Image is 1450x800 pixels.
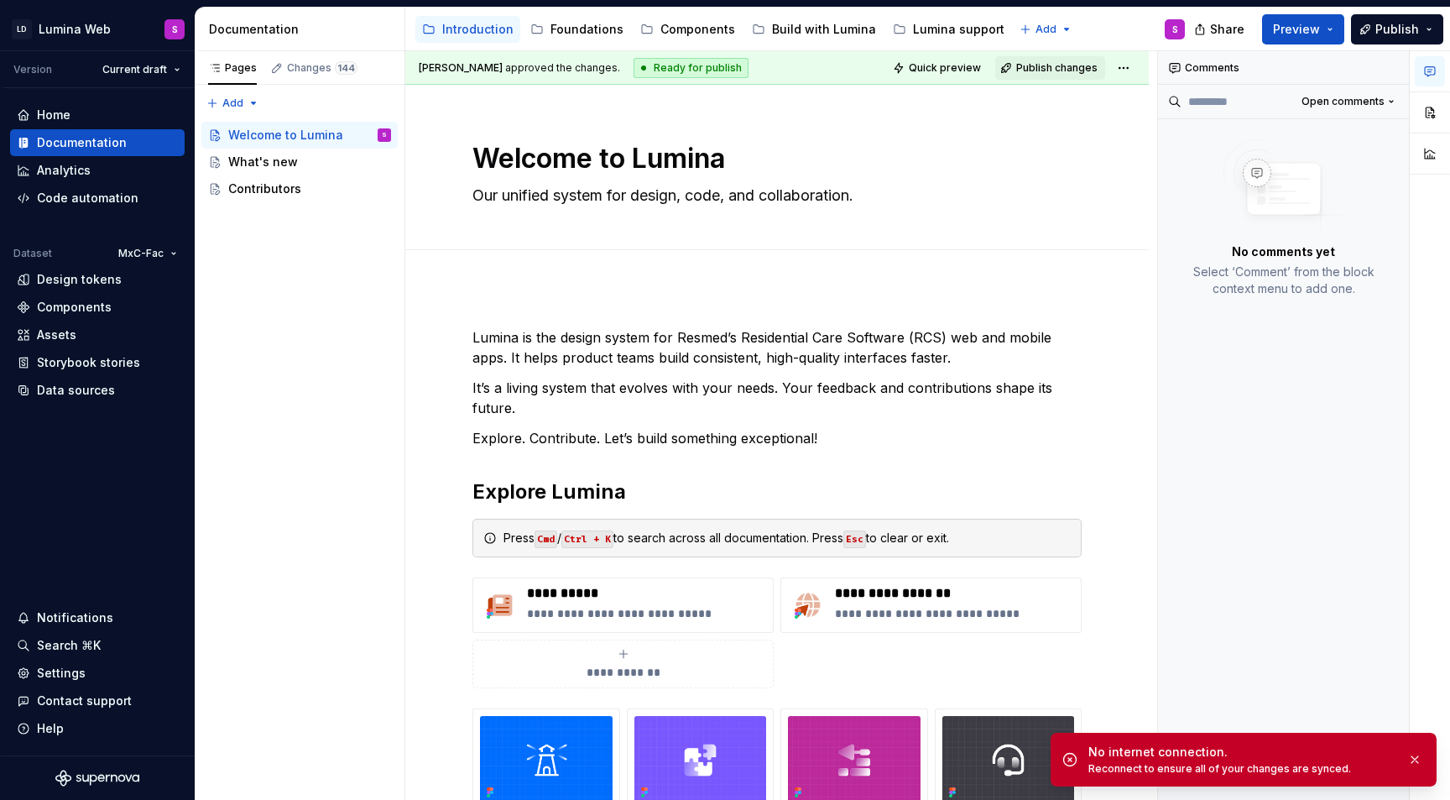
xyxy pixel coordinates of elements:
div: Components [37,299,112,316]
span: Add [1035,23,1056,36]
div: Assets [37,327,76,343]
span: [PERSON_NAME] [419,61,503,74]
button: Notifications [10,604,185,631]
div: No internet connection. [1088,744,1394,761]
span: Publish changes [1016,61,1098,75]
div: Analytics [37,162,91,179]
div: Press / to search across all documentation. Press to clear or exit. [503,530,1071,546]
span: approved the changes. [419,61,620,75]
div: Documentation [37,134,127,151]
button: Contact support [10,688,185,714]
span: Current draft [102,63,167,76]
code: Esc [843,531,866,548]
button: Current draft [95,58,188,81]
span: Open comments [1301,95,1385,108]
div: Changes [287,61,357,75]
button: Quick preview [888,56,988,80]
p: Select ‘Comment’ from the block context menu to add one. [1178,264,1389,297]
code: Cmd [535,531,557,548]
div: Storybook stories [37,354,140,371]
a: Documentation [10,129,185,156]
svg: Supernova Logo [55,770,139,787]
button: Help [10,715,185,742]
button: Share [1186,14,1255,44]
span: Add [222,97,243,110]
button: LDLumina WebS [3,11,191,47]
div: Dataset [13,247,52,260]
a: Components [634,16,742,43]
a: Lumina support [886,16,1011,43]
div: Design tokens [37,271,122,288]
a: Code automation [10,185,185,212]
div: Components [660,21,735,38]
span: MxC-Fac [118,247,164,260]
a: Build with Lumina [745,16,883,43]
p: Lumina is the design system for Resmed’s Residential Care Software (RCS) web and mobile apps. It ... [472,327,1082,368]
div: Ready for publish [634,58,748,78]
div: Introduction [442,21,514,38]
button: MxC-Fac [111,242,185,265]
div: S [172,23,178,36]
div: Settings [37,665,86,682]
a: Data sources [10,377,185,404]
div: Build with Lumina [772,21,876,38]
a: Components [10,294,185,321]
div: Welcome to Lumina [228,127,343,144]
a: Home [10,102,185,128]
div: Page tree [415,13,1011,46]
div: Foundations [550,21,623,38]
a: Welcome to LuminaS [201,122,398,149]
div: Lumina Web [39,21,111,38]
div: Comments [1158,51,1409,85]
div: Search ⌘K [37,637,101,654]
button: Add [1014,18,1077,41]
div: LD [12,19,32,39]
a: Storybook stories [10,349,185,376]
a: Assets [10,322,185,348]
img: 3fef6d25-6417-495e-a76c-f269b4c86f4d.png [788,585,828,625]
span: Share [1210,21,1244,38]
button: Add [201,92,264,115]
textarea: Our unified system for design, code, and collaboration. [469,182,1078,209]
div: Notifications [37,609,113,626]
div: Version [13,63,52,76]
a: Analytics [10,157,185,184]
button: Open comments [1294,90,1402,113]
div: What's new [228,154,298,170]
a: Settings [10,660,185,687]
button: Search ⌘K [10,632,185,659]
a: Design tokens [10,266,185,293]
p: It’s a living system that evolves with your needs. Your feedback and contributions shape its future. [472,378,1082,418]
div: Lumina support [913,21,1004,38]
button: Publish changes [995,56,1105,80]
div: Contributors [228,180,301,197]
span: Preview [1273,21,1320,38]
p: No comments yet [1232,243,1335,260]
a: What's new [201,149,398,175]
div: Code automation [37,190,138,207]
span: Publish [1375,21,1419,38]
div: Home [37,107,70,123]
button: Preview [1262,14,1344,44]
span: 144 [335,61,357,75]
p: Explore. Contribute. Let’s build something exceptional! [472,428,1082,448]
div: Data sources [37,382,115,399]
textarea: Welcome to Lumina [469,139,1078,179]
div: Help [37,720,64,737]
span: Quick preview [909,61,981,75]
div: Reconnect to ensure all of your changes are synced. [1088,762,1394,776]
img: 96ca22b9-299f-422e-8112-4488ee41d8ea.png [480,585,520,625]
div: Contact support [37,693,132,709]
div: Documentation [209,21,398,38]
a: Introduction [415,16,520,43]
a: Contributors [201,175,398,202]
div: S [382,127,387,144]
div: Pages [208,61,257,75]
a: Foundations [524,16,630,43]
strong: Explore Lumina [472,479,626,504]
code: Ctrl + K [561,531,613,548]
div: Page tree [201,122,398,202]
button: Publish [1351,14,1443,44]
div: S [1172,23,1178,36]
